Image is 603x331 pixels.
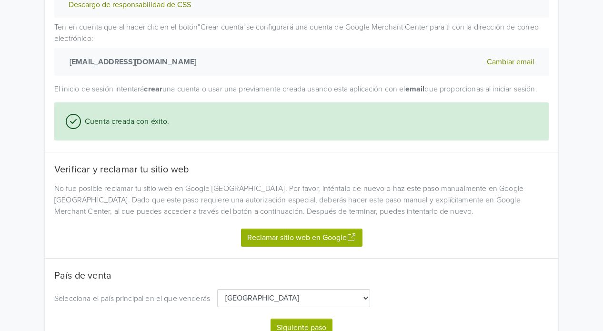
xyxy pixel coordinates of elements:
p: Selecciona el país principal en el que venderás [54,293,210,304]
p: Ten en cuenta que al hacer clic en el botón " Crear cuenta " se configurará una cuenta de Google ... [54,21,549,76]
h5: Verificar y reclamar tu sitio web [54,164,549,175]
h5: País de venta [54,270,549,281]
strong: [EMAIL_ADDRESS][DOMAIN_NAME] [66,56,196,68]
button: Reclamar sitio web en Google [241,229,362,247]
div: No fue posible reclamar tu sitio web en Google [GEOGRAPHIC_DATA]. Por favor, inténtalo de nuevo o... [47,183,556,217]
p: El inicio de sesión intentará una cuenta o usar una previamente creada usando esta aplicación con... [54,83,549,95]
button: Cambiar email [484,56,537,68]
span: Cuenta creada con éxito. [81,116,170,127]
strong: crear [144,84,162,94]
strong: email [405,84,425,94]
